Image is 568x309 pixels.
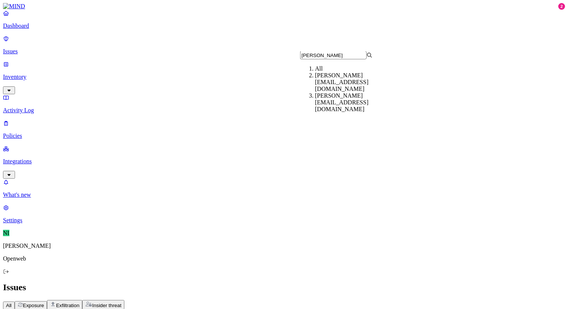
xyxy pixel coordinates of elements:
p: Openweb [3,255,565,262]
p: Inventory [3,74,565,80]
p: Policies [3,133,565,139]
div: [PERSON_NAME][EMAIL_ADDRESS][DOMAIN_NAME] [315,92,388,113]
a: Issues [3,35,565,55]
p: Dashboard [3,23,565,29]
span: NI [3,230,9,236]
input: Search [300,51,367,59]
p: Issues [3,48,565,55]
span: All [6,303,12,308]
a: MIND [3,3,565,10]
span: Exposure [23,303,44,308]
img: MIND [3,3,25,10]
p: Activity Log [3,107,565,114]
div: [PERSON_NAME][EMAIL_ADDRESS][DOMAIN_NAME] [315,72,388,92]
a: Policies [3,120,565,139]
span: Insider threat [92,303,121,308]
div: 2 [558,3,565,10]
div: All [315,65,388,72]
h2: Issues [3,282,565,292]
a: What's new [3,179,565,198]
a: Integrations [3,145,565,178]
p: Settings [3,217,565,224]
a: Dashboard [3,10,565,29]
p: Integrations [3,158,565,165]
p: [PERSON_NAME] [3,243,565,249]
p: What's new [3,191,565,198]
a: Inventory [3,61,565,93]
a: Settings [3,204,565,224]
a: Activity Log [3,94,565,114]
span: Exfiltration [56,303,79,308]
